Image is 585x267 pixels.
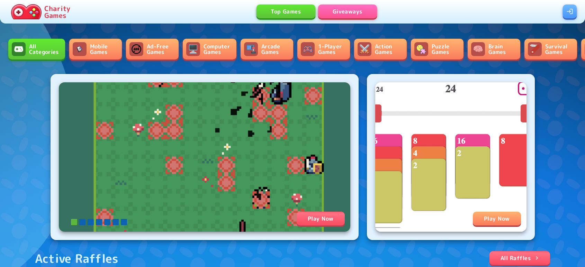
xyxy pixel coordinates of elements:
[489,251,550,265] a: All Raffles
[318,4,377,18] a: Giveaways
[241,39,293,59] a: Arcade GamesArcade Games
[354,39,407,59] a: Action GamesAction Games
[8,39,65,59] a: All CategoriesAll Categories
[44,5,70,19] p: Charity Games
[35,251,119,266] div: Active Raffles
[183,39,236,59] a: Computer GamesComputer Games
[59,82,350,232] img: Tiny Dungeon
[8,3,73,21] a: Charity Games
[126,39,179,59] a: Ad-Free GamesAd-Free Games
[375,82,526,232] a: Play Now
[69,39,122,59] a: Mobile GamesMobile Games
[11,4,42,19] img: Charity.Games
[59,82,350,232] a: Play Now
[473,212,521,225] div: Play Now
[297,39,350,59] a: 1-Player Games1-Player Games
[375,82,526,232] img: Solitaire 2048
[297,212,345,225] div: Play Now
[468,39,520,59] a: Brain GamesBrain Games
[411,39,463,59] a: Puzzle GamesPuzzle Games
[524,39,577,59] a: Survival GamesSurvival Games
[256,4,315,18] a: Top Games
